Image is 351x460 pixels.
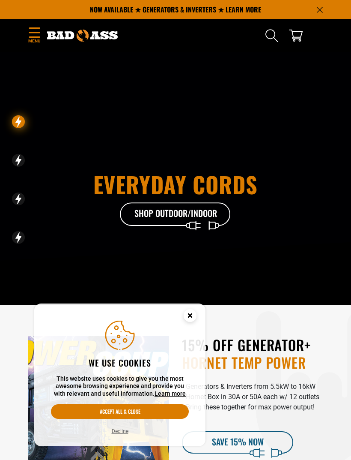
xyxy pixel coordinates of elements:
summary: Menu [28,26,41,46]
span: Menu [28,38,41,44]
a: SAVE 15% Now [182,431,293,454]
h2: 15% OFF GENERATOR+ [182,336,323,371]
span: HORNET TEMP POWER [182,354,323,371]
a: Shop Outdoor/Indoor [120,202,231,226]
button: Decline [109,427,131,436]
button: Accept all & close [51,404,189,419]
aside: Cookie Consent [34,304,205,447]
a: Learn more [155,390,186,397]
img: Bad Ass Extension Cords [47,30,118,42]
summary: Search [265,29,279,42]
h1: Everyday cords [28,173,323,195]
p: • Generators & Inverters from 5.5kW to 16kW • Hornet Box in 30A or 50A each w/ 12 outlets • Bring... [182,382,323,412]
p: This website uses cookies to give you the most awesome browsing experience and provide you with r... [51,375,189,398]
h2: We use cookies [51,357,189,368]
